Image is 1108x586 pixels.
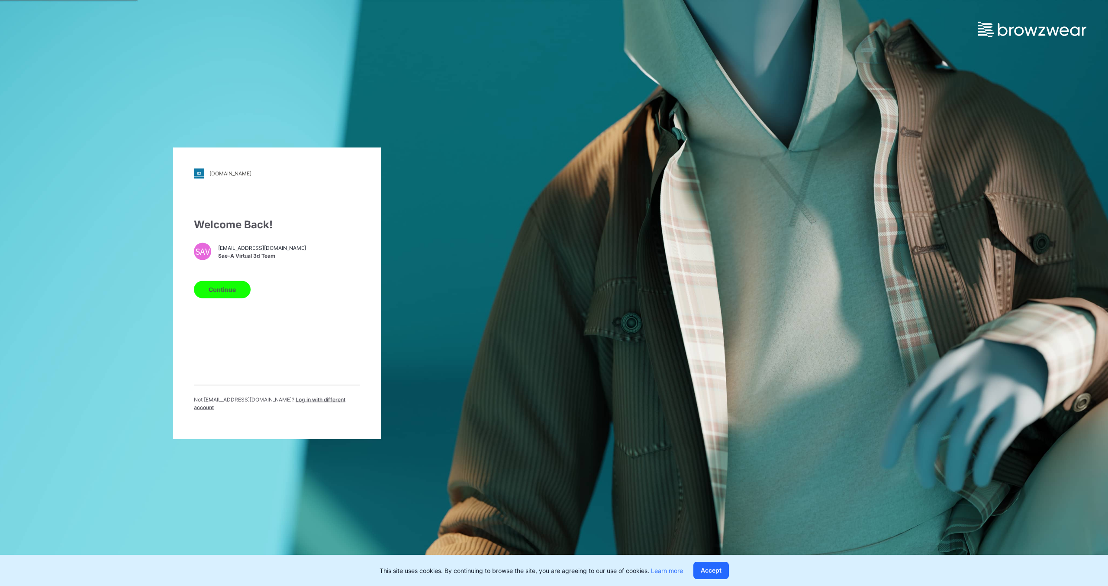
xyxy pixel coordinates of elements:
a: [DOMAIN_NAME] [194,168,360,178]
img: stylezone-logo.562084cfcfab977791bfbf7441f1a819.svg [194,168,204,178]
p: Not [EMAIL_ADDRESS][DOMAIN_NAME] ? [194,395,360,411]
div: Welcome Back! [194,217,360,232]
button: Accept [693,562,729,579]
button: Continue [194,281,251,298]
p: This site uses cookies. By continuing to browse the site, you are agreeing to our use of cookies. [380,566,683,575]
img: browzwear-logo.e42bd6dac1945053ebaf764b6aa21510.svg [978,22,1086,37]
span: Sae-A Virtual 3d Team [218,252,306,260]
span: [EMAIL_ADDRESS][DOMAIN_NAME] [218,244,306,252]
a: Learn more [651,567,683,574]
div: [DOMAIN_NAME] [209,170,251,177]
div: SAV [194,243,211,260]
